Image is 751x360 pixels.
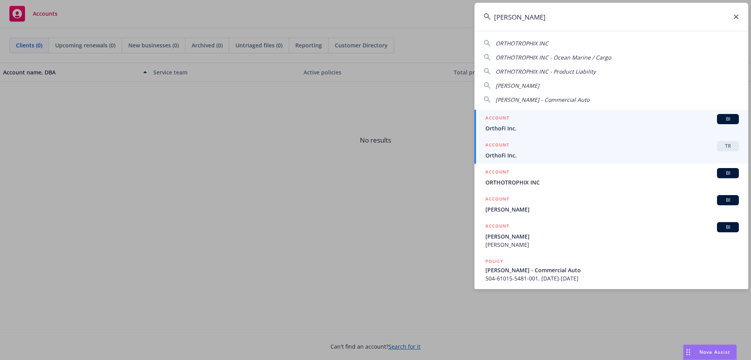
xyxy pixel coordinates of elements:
[485,274,739,282] span: 504-61015-5481-001, [DATE]-[DATE]
[485,114,509,123] h5: ACCOUNT
[496,68,596,75] span: ORTHOTROPHIX INC - Product Liability
[485,195,509,204] h5: ACCOUNT
[485,241,739,249] span: [PERSON_NAME]
[720,143,736,150] span: TR
[474,253,748,287] a: POLICY[PERSON_NAME] - Commercial Auto504-61015-5481-001, [DATE]-[DATE]
[485,141,509,150] h5: ACCOUNT
[485,168,509,177] h5: ACCOUNT
[720,116,736,123] span: BI
[683,345,693,360] div: Drag to move
[485,124,739,132] span: OrthoFi Inc.
[485,232,739,241] span: [PERSON_NAME]
[485,222,509,232] h5: ACCOUNT
[485,205,739,213] span: [PERSON_NAME]
[720,170,736,177] span: BI
[485,178,739,186] span: ORTHOTROPHIX INC
[474,164,748,191] a: ACCOUNTBIORTHOTROPHIX INC
[683,344,737,360] button: Nova Assist
[485,151,739,159] span: OrthoFi Inc.
[485,257,503,265] h5: POLICY
[720,224,736,231] span: BI
[699,349,730,355] span: Nova Assist
[496,54,611,61] span: ORTHOTROPHIX INC - Ocean Marine / Cargo
[474,218,748,253] a: ACCOUNTBI[PERSON_NAME][PERSON_NAME]
[496,40,548,47] span: ORTHOTROPHIX INC
[474,3,748,31] input: Search...
[474,191,748,218] a: ACCOUNTBI[PERSON_NAME]
[496,82,539,89] span: [PERSON_NAME]
[496,96,589,103] span: [PERSON_NAME] - Commercial Auto
[474,137,748,164] a: ACCOUNTTROrthoFi Inc.
[474,110,748,137] a: ACCOUNTBIOrthoFi Inc.
[720,197,736,204] span: BI
[485,266,739,274] span: [PERSON_NAME] - Commercial Auto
